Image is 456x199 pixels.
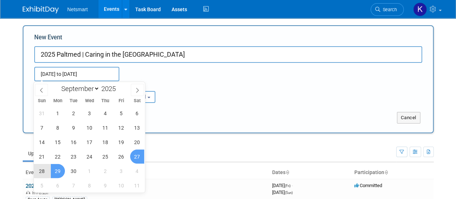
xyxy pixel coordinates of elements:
[285,169,289,175] a: Sort by Start Date
[269,166,351,179] th: Dates
[130,150,144,164] span: September 27, 2025
[272,183,293,188] span: [DATE]
[81,99,97,103] span: Wed
[380,7,397,12] span: Search
[51,150,65,164] span: September 22, 2025
[83,106,97,120] span: September 3, 2025
[67,164,81,178] span: September 30, 2025
[354,183,382,188] span: Committed
[98,106,112,120] span: September 4, 2025
[98,178,112,192] span: October 9, 2025
[83,135,97,149] span: September 17, 2025
[51,135,65,149] span: September 15, 2025
[129,99,145,103] span: Sat
[371,3,404,16] a: Search
[272,190,293,195] span: [DATE]
[130,164,144,178] span: October 4, 2025
[34,67,119,81] input: Start Date - End Date
[83,164,97,178] span: October 1, 2025
[83,178,97,192] span: October 8, 2025
[114,150,128,164] span: September 26, 2025
[285,184,291,188] span: (Fri)
[113,99,129,103] span: Fri
[35,178,49,192] span: October 5, 2025
[114,178,128,192] span: October 10, 2025
[51,121,65,135] span: September 8, 2025
[23,166,269,179] th: Event
[130,121,144,135] span: September 13, 2025
[98,135,112,149] span: September 18, 2025
[34,33,62,44] label: New Event
[67,178,81,192] span: October 7, 2025
[114,164,128,178] span: October 3, 2025
[67,7,88,12] span: Netsmart
[26,183,121,189] a: 2025 FUTURE Conference | Aging Media
[114,121,128,135] span: September 12, 2025
[58,84,99,93] select: Month
[67,121,81,135] span: September 9, 2025
[34,99,50,103] span: Sun
[51,106,65,120] span: September 1, 2025
[67,150,81,164] span: September 23, 2025
[384,169,388,175] a: Sort by Participation Type
[114,106,128,120] span: September 5, 2025
[98,121,112,135] span: September 11, 2025
[23,6,59,13] img: ExhibitDay
[34,46,422,63] input: Name of Trade Show / Conference
[130,106,144,120] span: September 6, 2025
[413,3,427,16] img: Kaitlyn Woicke
[50,99,66,103] span: Mon
[35,164,49,178] span: September 28, 2025
[97,99,113,103] span: Thu
[35,135,49,149] span: September 14, 2025
[67,106,81,120] span: September 2, 2025
[51,164,65,178] span: September 29, 2025
[106,81,168,91] div: Participation:
[98,164,112,178] span: October 2, 2025
[83,121,97,135] span: September 10, 2025
[34,81,96,91] div: Attendance / Format:
[98,150,112,164] span: September 25, 2025
[83,150,97,164] span: September 24, 2025
[292,183,293,188] span: -
[35,106,49,120] span: August 31, 2025
[35,150,49,164] span: September 21, 2025
[130,178,144,192] span: October 11, 2025
[67,135,81,149] span: September 16, 2025
[51,178,65,192] span: October 6, 2025
[66,99,81,103] span: Tue
[35,121,49,135] span: September 7, 2025
[26,191,30,194] img: In-Person Event
[351,166,434,179] th: Participation
[130,135,144,149] span: September 20, 2025
[114,135,128,149] span: September 19, 2025
[99,85,121,93] input: Year
[23,147,65,160] a: Upcoming77
[32,191,50,195] span: In-Person
[285,191,293,195] span: (Sun)
[397,112,420,124] button: Cancel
